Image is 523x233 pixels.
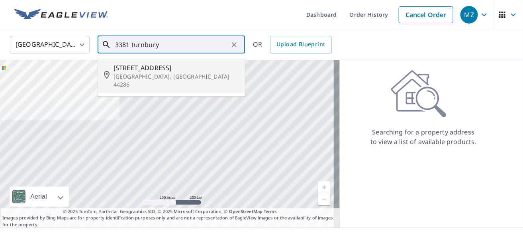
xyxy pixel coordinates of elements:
[270,36,331,53] a: Upload Blueprint
[318,193,330,205] a: Current Level 5, Zoom Out
[370,127,477,146] p: Searching for a property address to view a list of available products.
[63,208,277,215] span: © 2025 TomTom, Earthstar Geographics SIO, © 2025 Microsoft Corporation, ©
[460,6,478,24] div: MZ
[229,39,240,50] button: Clear
[10,187,69,207] div: Aerial
[229,208,262,214] a: OpenStreetMap
[253,36,332,53] div: OR
[14,9,108,21] img: EV Logo
[264,208,277,214] a: Terms
[28,187,49,207] div: Aerial
[399,6,453,23] a: Cancel Order
[114,73,239,89] p: [GEOGRAPHIC_DATA], [GEOGRAPHIC_DATA] 44286
[276,39,325,49] span: Upload Blueprint
[10,34,90,56] div: [GEOGRAPHIC_DATA]
[114,63,239,73] span: [STREET_ADDRESS]
[115,34,229,56] input: Search by address or latitude-longitude
[318,181,330,193] a: Current Level 5, Zoom In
